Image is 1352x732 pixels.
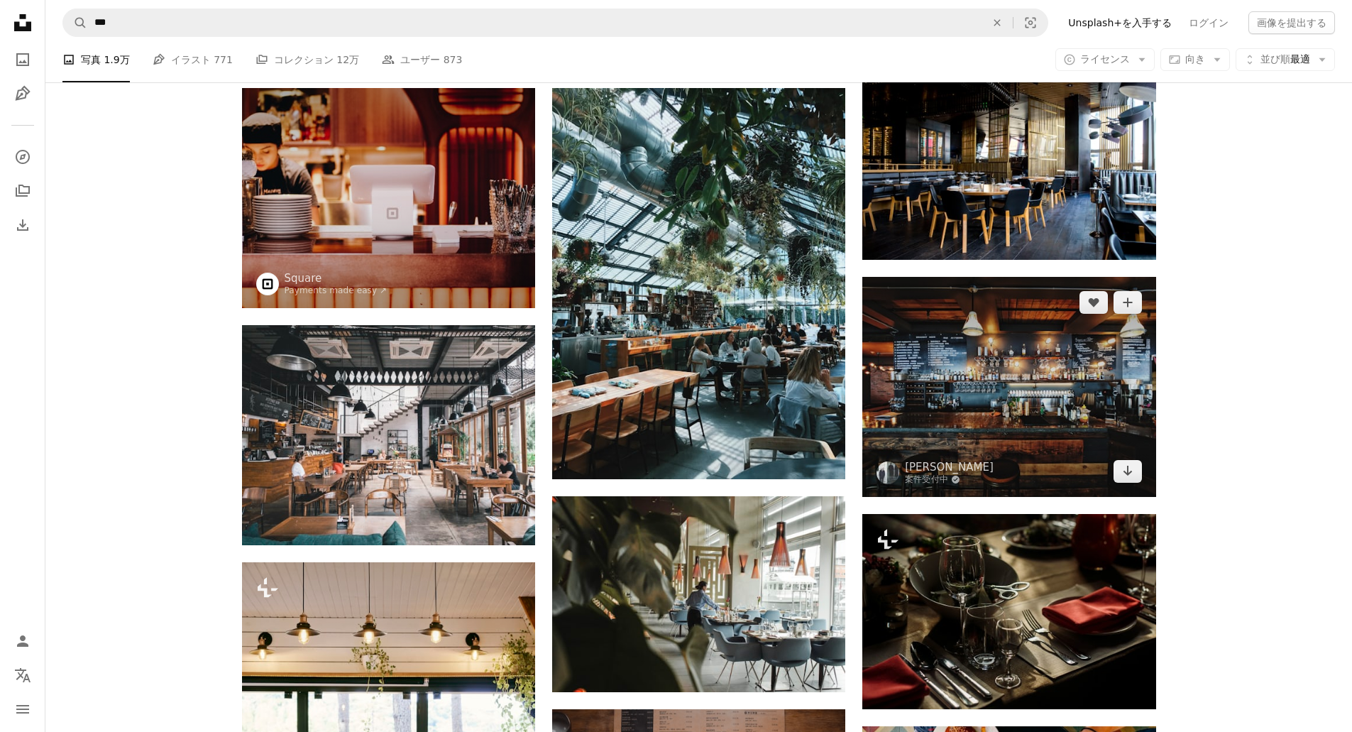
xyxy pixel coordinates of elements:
button: 言語 [9,661,37,689]
img: Squareのプロフィールを見る [256,273,279,295]
img: カウンターのそばに立つ黒いクルーネックTシャツの女性 [242,88,535,308]
a: ログイン [1180,11,1237,34]
img: 赤いナプキンの接写でプレートの近くの高級ワイングラスと銀の食器 - 結婚披露宴のテーブルの配置、茶色、素朴なテーブルクロスの背景、特別な日のケータリングのコンセプト [862,514,1155,709]
a: Square [285,271,388,285]
img: Patrick Tomassoのプロフィールを見る [876,461,899,484]
a: コレクション [9,177,37,205]
a: ログイン / 登録する [9,627,37,655]
span: ライセンス [1080,53,1130,65]
button: 向き [1160,48,1230,71]
a: brown-themed bar [862,380,1155,393]
img: 茶色と灰色のコンクリート店 [242,325,535,545]
img: brown-themed bar [862,277,1155,497]
a: 建物内の茶色のダイニングテーブルと椅子の前の女性 [552,587,845,600]
span: 向き [1185,53,1205,65]
a: イラスト 771 [153,37,233,82]
a: 写真 [9,45,37,74]
button: ライセンス [1055,48,1155,71]
button: 並び順最適 [1236,48,1335,71]
a: コレクション 12万 [255,37,359,82]
span: 873 [444,52,463,67]
button: 全てクリア [982,9,1013,36]
a: 探す [9,143,37,171]
a: ホーム — Unsplash [9,9,37,40]
span: 並び順 [1260,53,1290,65]
button: ビジュアル検索 [1013,9,1048,36]
a: ダウンロード履歴 [9,211,37,239]
span: 最適 [1260,53,1310,67]
img: group of people inside the restaurant [552,88,845,479]
button: メニュー [9,695,37,723]
a: 茶色と灰色のコンクリート店 [242,428,535,441]
img: 建物内の茶色のダイニングテーブルと椅子の前の女性 [552,496,845,692]
a: Payments made easy ↗ [285,285,388,295]
a: 赤いナプキンの接写でプレートの近くの高級ワイングラスと銀の食器 - 結婚披露宴のテーブルの配置、茶色、素朴なテーブルクロスの背景、特別な日のケータリングのコンセプト [862,605,1155,618]
a: group of people inside the restaurant [552,277,845,290]
a: 案件受付中 [905,474,994,486]
img: 昼間のパブの写真 [862,64,1155,259]
form: サイト内でビジュアルを探す [62,9,1048,37]
a: [PERSON_NAME] [905,460,994,474]
button: Unsplashで検索する [63,9,87,36]
a: ユーザー 873 [382,37,462,82]
a: Unsplash+を入手する [1060,11,1180,34]
a: イラスト [9,80,37,108]
a: ダウンロード [1114,460,1142,483]
a: カウンターのそばに立つ黒いクルーネックTシャツの女性 [242,191,535,204]
span: 12万 [336,52,359,67]
span: 771 [214,52,233,67]
button: コレクションに追加する [1114,291,1142,314]
button: いいね！ [1079,291,1108,314]
a: 昼間のパブの写真 [862,155,1155,168]
button: 画像を提出する [1248,11,1335,34]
